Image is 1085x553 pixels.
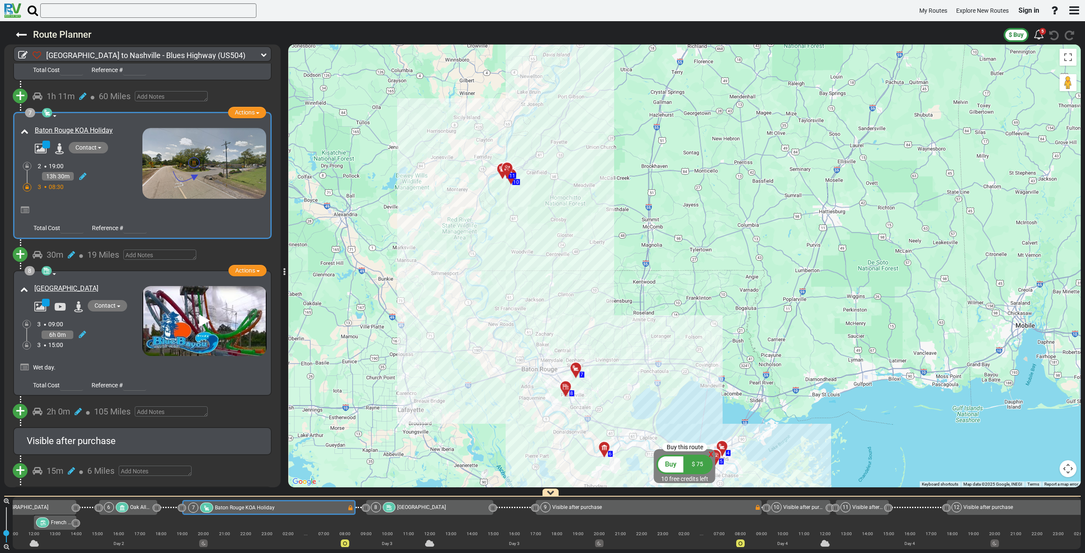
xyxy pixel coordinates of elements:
div: 12 [951,502,962,512]
span: Contact [75,144,97,151]
span: Reference # [92,67,123,73]
span: $ Buy [1009,31,1024,38]
div: 14:00 [66,530,87,538]
div: | [589,536,610,545]
img: RvPlanetLogo.png [4,3,21,18]
span: French Market Corporation [51,520,112,525]
span: 6 [609,451,612,457]
span: Actions [235,109,255,116]
div: 10 [771,502,782,512]
div: 7 Actions Baton Rouge KOA Holiday Contact 2 19:00 13h 30m 3 08:30 Total Cost Reference # [13,112,272,239]
div: 19:00 [963,530,984,538]
div: | [193,536,214,545]
div: 11:00 [2,530,23,538]
button: Toggle fullscreen view [1060,49,1077,66]
span: 5 [720,459,723,464]
img: baton%20rouge%20koa%20holiday_id-24928_main_3215.png [142,128,266,199]
img: mqdefault.jpg [142,286,267,356]
span: 15:00 [48,342,63,348]
div: 8 [371,502,381,512]
span: Total Cost [33,67,60,73]
div: | [709,536,730,545]
span: Oak Alley Plantation [130,504,177,510]
div: | [921,536,942,545]
span: Contact [95,302,116,309]
div: 22:00 [631,530,652,538]
div: | [899,536,921,545]
div: | [483,536,504,545]
div: 1h 11m [47,90,75,103]
div: 09:00 [751,530,772,538]
span: 4 [727,450,730,456]
button: Keyboard shortcuts [922,481,958,487]
button: Buy $ 75 [654,454,715,475]
div: 5 [1039,28,1046,35]
div: 10:00 [772,530,793,538]
div: | [356,536,377,545]
span: Map data ©2025 Google, INEGI [963,482,1022,486]
div: 15:00 [483,530,504,538]
div: | [568,536,589,545]
div: ... [695,530,709,538]
div: | [963,536,984,545]
span: 19:00 [49,163,64,170]
span: [GEOGRAPHIC_DATA] to Nashville - Blues Highway [46,51,216,60]
span: 11 [509,172,515,178]
div: 09:00 [356,530,377,538]
div: 15:00 [878,530,899,538]
span: 10 [661,475,668,482]
span: Total Cost [33,382,60,389]
span: Day 4 [777,541,788,546]
span: + [16,86,25,106]
span: 3 [38,183,41,190]
div: | [878,536,899,545]
div: 5 [1034,28,1044,42]
div: | [398,536,419,545]
span: 10 [513,179,519,185]
div: 11 [840,502,851,512]
span: + [16,461,25,480]
div: 16:00 [504,530,525,538]
div: 02:00 [278,530,299,538]
button: Drag Pegman onto the map to open Street View [1060,74,1077,91]
span: Buy [665,460,676,468]
div: | [751,536,772,545]
span: Visible after purchase [963,504,1013,510]
div: | [45,536,66,545]
span: Visible after purchase [552,504,602,510]
span: 7 [581,372,584,378]
button: + [13,463,28,478]
div: | [942,536,963,545]
div: | [857,536,878,545]
span: 2 [38,163,41,170]
div: + 2h 0m 105 Miles [14,400,270,423]
div: 11:00 [793,530,815,538]
a: My Routes [915,3,951,19]
div: 9 [540,502,551,512]
div: 13:00 [45,530,66,538]
span: Visible after purchase [783,504,833,510]
div: 12:00 [419,530,440,538]
div: 22:00 [1027,530,1048,538]
span: 19 Miles [87,250,119,260]
span: Visible after purchase [852,504,902,510]
div: 21:00 [1005,530,1027,538]
a: Explore New Routes [952,3,1013,19]
div: 11:00 [398,530,419,538]
div: 21:00 [214,530,235,538]
span: 8 [570,390,573,396]
div: 20:00 [984,530,1005,538]
div: 15m [47,465,64,477]
span: x [709,448,713,459]
span: Reference # [92,382,123,389]
div: 30m [47,249,64,261]
button: Actions [228,107,266,118]
div: | [695,536,709,545]
button: Contact [69,142,108,153]
span: My Routes [919,7,947,14]
div: 23:00 [652,530,673,538]
span: Day 2 [114,541,124,546]
div: 20:00 [589,530,610,538]
div: | [235,536,256,545]
span: [GEOGRAPHIC_DATA] [397,504,446,510]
